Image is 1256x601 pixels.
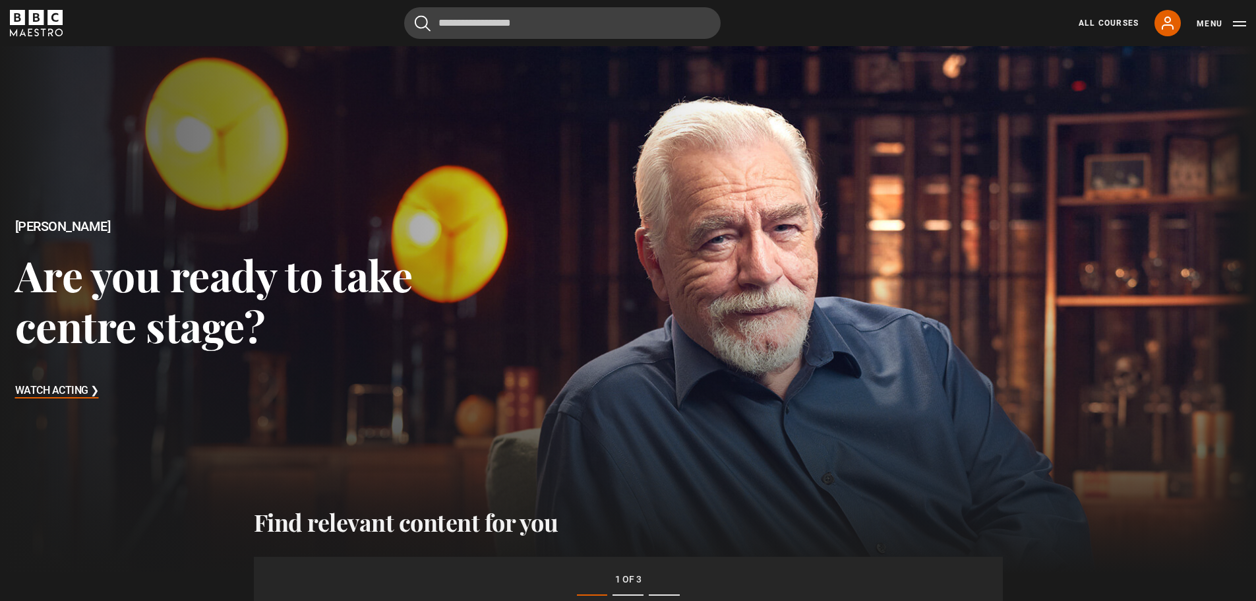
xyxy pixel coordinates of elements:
[415,15,431,32] button: Submit the search query
[15,249,503,352] h3: Are you ready to take centre stage?
[404,7,721,39] input: Search
[10,10,63,36] svg: BBC Maestro
[15,381,99,401] h3: Watch Acting ❯
[254,508,1003,536] h2: Find relevant content for you
[15,219,503,234] h2: [PERSON_NAME]
[1197,17,1246,30] button: Toggle navigation
[307,573,950,586] p: 1 of 3
[1079,17,1139,29] a: All Courses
